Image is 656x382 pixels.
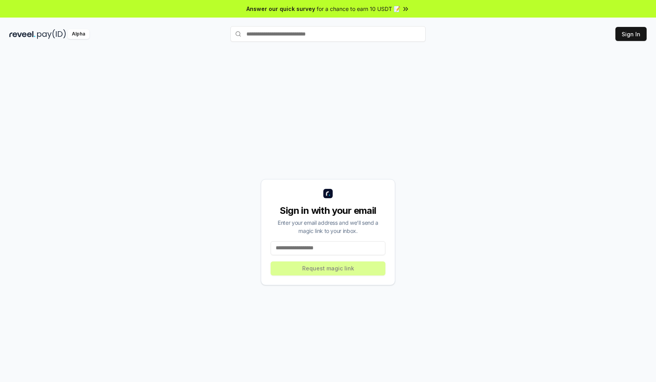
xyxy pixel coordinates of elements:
[68,29,89,39] div: Alpha
[317,5,400,13] span: for a chance to earn 10 USDT 📝
[271,219,385,235] div: Enter your email address and we’ll send a magic link to your inbox.
[615,27,647,41] button: Sign In
[271,204,385,217] div: Sign in with your email
[9,29,36,39] img: reveel_dark
[323,189,333,198] img: logo_small
[37,29,66,39] img: pay_id
[246,5,315,13] span: Answer our quick survey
